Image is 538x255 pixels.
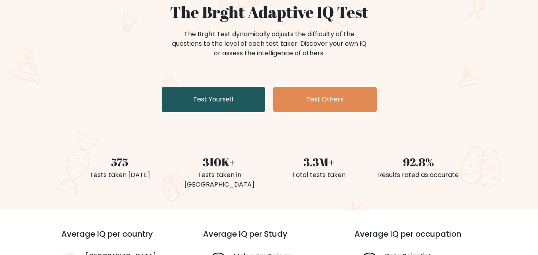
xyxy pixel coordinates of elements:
h3: Average IQ per Study [203,229,335,248]
a: Test Others [273,87,377,112]
div: 3.3M+ [274,154,364,170]
div: 92.8% [374,154,464,170]
h3: Average IQ per country [61,229,174,248]
h1: The Brght Adaptive IQ Test [75,2,464,21]
div: Results rated as accurate [374,170,464,180]
div: 310K+ [174,154,264,170]
div: 575 [75,154,165,170]
div: The Brght Test dynamically adjusts the difficulty of the questions to the level of each test take... [170,29,369,58]
a: Test Yourself [162,87,265,112]
div: Tests taken [DATE] [75,170,165,180]
h3: Average IQ per occupation [354,229,487,248]
div: Total tests taken [274,170,364,180]
div: Tests taken in [GEOGRAPHIC_DATA] [174,170,264,189]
